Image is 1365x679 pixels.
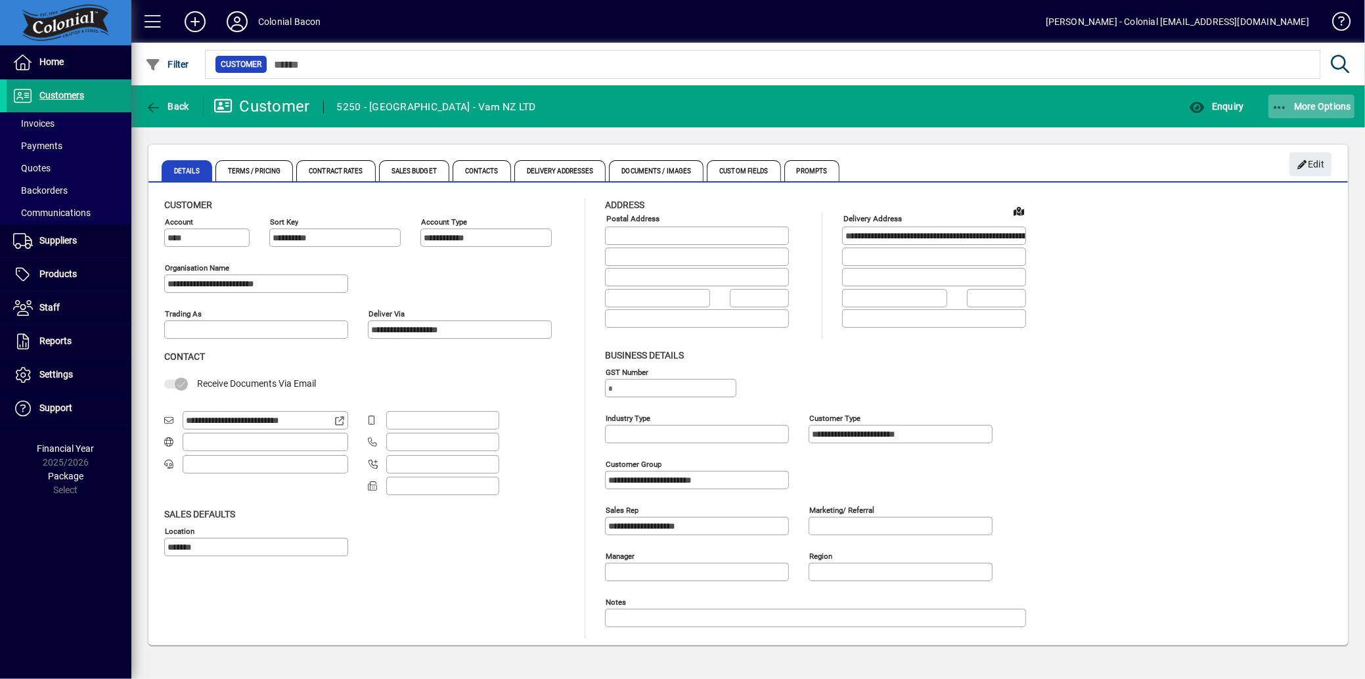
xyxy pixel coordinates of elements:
[48,471,83,481] span: Package
[609,160,704,181] span: Documents / Images
[164,200,212,210] span: Customer
[213,96,310,117] div: Customer
[379,160,449,181] span: Sales Budget
[216,10,258,33] button: Profile
[1289,152,1331,176] button: Edit
[162,160,212,181] span: Details
[165,217,193,227] mat-label: Account
[453,160,511,181] span: Contacts
[1268,95,1355,118] button: More Options
[142,95,192,118] button: Back
[809,413,861,422] mat-label: Customer type
[142,53,192,76] button: Filter
[164,509,235,519] span: Sales defaults
[37,443,95,454] span: Financial Year
[174,10,216,33] button: Add
[13,163,51,173] span: Quotes
[7,392,131,425] a: Support
[39,302,60,313] span: Staff
[7,292,131,324] a: Staff
[421,217,467,227] mat-label: Account Type
[1322,3,1349,45] a: Knowledge Base
[809,505,874,514] mat-label: Marketing/ Referral
[514,160,606,181] span: Delivery Addresses
[39,235,77,246] span: Suppliers
[296,160,375,181] span: Contract Rates
[13,118,55,129] span: Invoices
[39,336,72,346] span: Reports
[1189,101,1243,112] span: Enquiry
[164,351,205,362] span: Contact
[7,258,131,291] a: Products
[7,135,131,157] a: Payments
[13,141,62,151] span: Payments
[7,202,131,224] a: Communications
[13,208,91,218] span: Communications
[606,551,635,560] mat-label: Manager
[165,526,194,535] mat-label: Location
[39,90,84,100] span: Customers
[1046,11,1309,32] div: [PERSON_NAME] - Colonial [EMAIL_ADDRESS][DOMAIN_NAME]
[1186,95,1247,118] button: Enquiry
[7,325,131,358] a: Reports
[7,112,131,135] a: Invoices
[270,217,298,227] mat-label: Sort key
[215,160,294,181] span: Terms / Pricing
[606,367,648,376] mat-label: GST Number
[1008,200,1029,221] a: View on map
[7,46,131,79] a: Home
[606,459,661,468] mat-label: Customer group
[7,225,131,257] a: Suppliers
[13,185,68,196] span: Backorders
[606,597,626,606] mat-label: Notes
[165,263,229,273] mat-label: Organisation name
[337,97,536,118] div: 5250 - [GEOGRAPHIC_DATA] - Vam NZ LTD
[7,157,131,179] a: Quotes
[369,309,405,318] mat-label: Deliver via
[7,179,131,202] a: Backorders
[606,413,650,422] mat-label: Industry type
[39,56,64,67] span: Home
[1297,154,1325,175] span: Edit
[39,269,77,279] span: Products
[605,350,684,361] span: Business details
[784,160,840,181] span: Prompts
[809,551,832,560] mat-label: Region
[605,200,644,210] span: Address
[7,359,131,391] a: Settings
[39,369,73,380] span: Settings
[165,309,202,318] mat-label: Trading as
[145,101,189,112] span: Back
[131,95,204,118] app-page-header-button: Back
[197,378,316,389] span: Receive Documents Via Email
[707,160,780,181] span: Custom Fields
[221,58,261,71] span: Customer
[39,403,72,413] span: Support
[258,11,321,32] div: Colonial Bacon
[145,59,189,70] span: Filter
[1272,101,1352,112] span: More Options
[606,505,638,514] mat-label: Sales rep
